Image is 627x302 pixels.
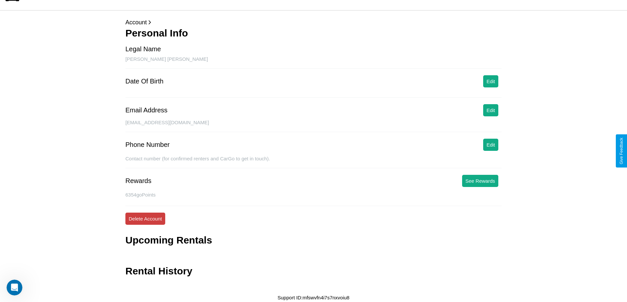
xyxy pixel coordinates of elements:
[7,280,22,295] iframe: Intercom live chat
[125,17,502,28] p: Account
[619,138,624,164] div: Give Feedback
[125,45,161,53] div: Legal Name
[125,141,170,149] div: Phone Number
[462,175,498,187] button: See Rewards
[125,78,164,85] div: Date Of Birth
[125,190,502,199] p: 6354 goPoints
[125,28,502,39] h3: Personal Info
[277,293,349,302] p: Support ID: mfswvfn4i7s7nxvoiu8
[483,75,498,87] button: Edit
[483,104,498,116] button: Edit
[125,235,212,246] h3: Upcoming Rentals
[125,56,502,69] div: [PERSON_NAME] [PERSON_NAME]
[125,106,168,114] div: Email Address
[125,120,502,132] div: [EMAIL_ADDRESS][DOMAIN_NAME]
[483,139,498,151] button: Edit
[125,156,502,168] div: Contact number (for confirmed renters and CarGo to get in touch).
[125,213,165,225] button: Delete Account
[125,177,151,185] div: Rewards
[125,266,192,277] h3: Rental History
